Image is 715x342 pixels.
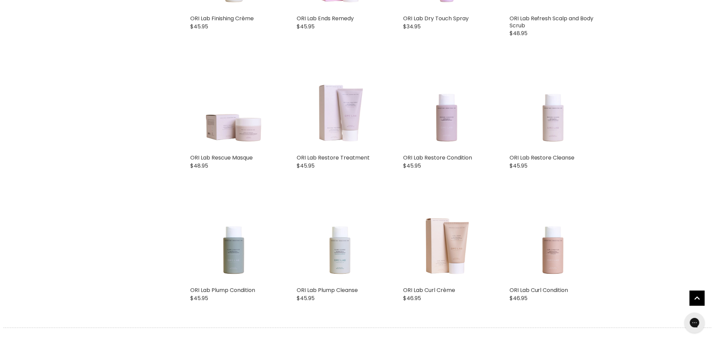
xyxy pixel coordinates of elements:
[403,65,489,151] a: ORI Lab Restore Condition
[510,197,596,284] a: ORI Lab Curl Condition
[190,197,276,284] a: ORI Lab Plump Condition
[297,287,358,294] a: ORI Lab Plump Cleanse
[190,65,276,151] a: ORI Lab Rescue Masque
[403,23,421,30] span: $34.95
[403,162,421,170] span: $45.95
[297,197,383,284] a: ORI Lab Plump Cleanse
[510,65,596,151] a: ORI Lab Restore Cleanse
[403,15,469,22] a: ORI Lab Dry Touch Spray
[190,15,254,22] a: ORI Lab Finishing Crème
[681,310,708,335] iframe: Gorgias live chat messenger
[297,162,315,170] span: $45.95
[297,295,315,302] span: $45.95
[403,154,472,162] a: ORI Lab Restore Condition
[190,295,208,302] span: $45.95
[510,162,527,170] span: $45.95
[510,154,575,162] a: ORI Lab Restore Cleanse
[190,287,255,294] a: ORI Lab Plump Condition
[518,197,587,284] img: ORI Lab Curl Condition
[412,65,481,151] img: ORI Lab Restore Condition
[403,197,489,284] a: ORI Lab Curl Crème
[510,287,568,294] a: ORI Lab Curl Condition
[305,65,374,151] img: ORI Lab Restore Treatment
[305,197,374,284] img: ORI Lab Plump Cleanse
[510,30,527,38] span: $48.95
[190,23,208,30] span: $45.95
[403,295,421,302] span: $46.95
[190,162,208,170] span: $48.95
[510,295,527,302] span: $46.95
[297,15,354,22] a: ORI Lab Ends Remedy
[190,154,253,162] a: ORI Lab Rescue Masque
[199,197,268,284] img: ORI Lab Plump Condition
[297,154,370,162] a: ORI Lab Restore Treatment
[510,15,594,29] a: ORI Lab Refresh Scalp and Body Scrub
[297,23,315,30] span: $45.95
[412,197,481,284] img: ORI Lab Curl Crème
[297,65,383,151] a: ORI Lab Restore Treatment
[518,65,587,151] img: ORI Lab Restore Cleanse
[403,287,455,294] a: ORI Lab Curl Crème
[199,65,268,151] img: ORI Lab Rescue Masque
